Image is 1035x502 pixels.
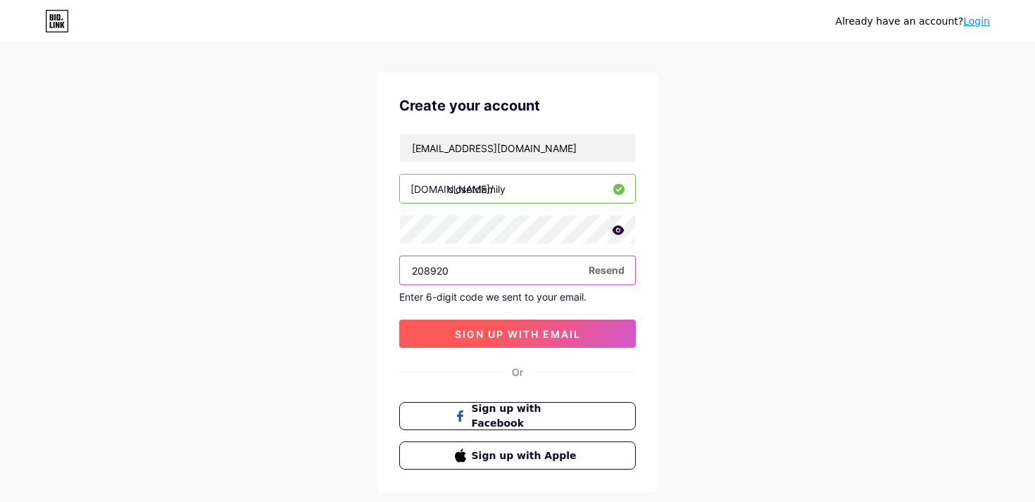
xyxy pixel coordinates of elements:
[455,328,581,340] span: sign up with email
[410,182,494,196] div: [DOMAIN_NAME]/
[400,256,635,284] input: Paste login code
[836,14,990,29] div: Already have an account?
[400,134,635,162] input: Email
[399,320,636,348] button: sign up with email
[963,15,990,27] a: Login
[589,263,625,277] span: Resend
[512,365,523,379] div: Or
[399,291,636,303] div: Enter 6-digit code we sent to your email.
[472,448,581,463] span: Sign up with Apple
[400,175,635,203] input: username
[399,402,636,430] button: Sign up with Facebook
[399,441,636,470] button: Sign up with Apple
[399,95,636,116] div: Create your account
[472,401,581,431] span: Sign up with Facebook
